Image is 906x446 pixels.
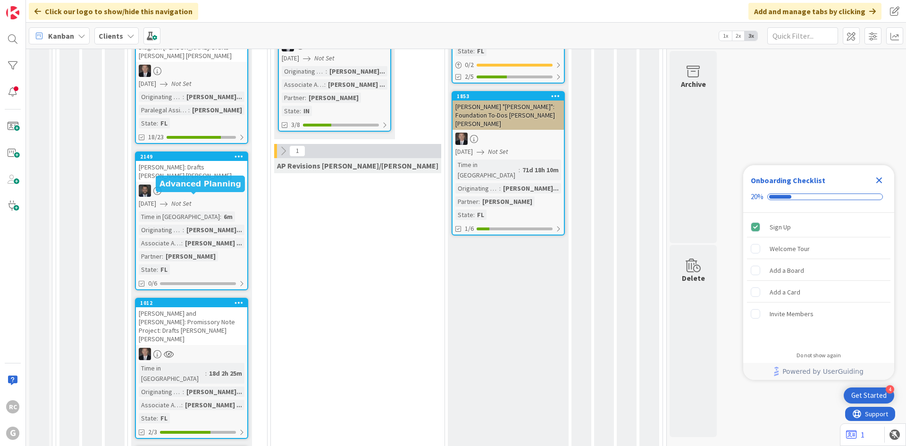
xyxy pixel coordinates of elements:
a: 1012[PERSON_NAME] and [PERSON_NAME]: Promissory Note Project: Drafts [PERSON_NAME] [PERSON_NAME]B... [135,298,248,439]
div: 1012[PERSON_NAME] and [PERSON_NAME]: Promissory Note Project: Drafts [PERSON_NAME] [PERSON_NAME] [136,299,247,345]
div: Click our logo to show/hide this navigation [29,3,198,20]
div: 0/2 [453,59,564,71]
div: 71d 18h 10m [520,165,561,175]
span: : [157,264,158,275]
div: RC [6,400,19,413]
div: Welcome Tour [770,243,810,254]
div: Invite Members [770,308,814,320]
div: State [139,118,157,128]
div: Footer [743,363,894,380]
div: State [282,106,300,116]
span: Kanban [48,30,74,42]
span: : [188,105,190,115]
span: 3x [745,31,757,41]
div: [PERSON_NAME] "[PERSON_NAME]": Foundation To-Dos [PERSON_NAME] [PERSON_NAME] [453,101,564,130]
div: 6m [221,211,235,222]
a: BG[DATE]Not SetOriginating Attorney:[PERSON_NAME]...Associate Assigned:[PERSON_NAME] ...Partner:[... [278,6,391,132]
div: [PERSON_NAME] [306,93,361,103]
div: State [139,264,157,275]
div: JW [136,185,247,197]
span: [DATE] [455,147,473,157]
span: 0 / 2 [465,60,474,70]
a: 2149[PERSON_NAME]: Drafts [PERSON_NAME] [PERSON_NAME]JW[DATE]Not SetTime in [GEOGRAPHIC_DATA]:6mO... [135,151,248,290]
div: G [6,427,19,440]
h5: Advanced Planning [159,179,241,188]
div: Close Checklist [872,173,887,188]
img: Visit kanbanzone.com [6,6,19,19]
div: BG [453,133,564,145]
div: Associate Assigned [139,400,181,410]
div: 18d 2h 25m [207,368,244,379]
div: Originating Attorney [139,92,183,102]
div: [PERSON_NAME] [480,196,535,207]
span: : [324,79,326,90]
div: Archive [681,78,706,90]
a: 1853[PERSON_NAME] "[PERSON_NAME]": Foundation To-Dos [PERSON_NAME] [PERSON_NAME]BG[DATE]Not SetTi... [452,91,565,236]
div: FL [158,413,170,423]
div: Originating Attorney [282,66,326,76]
span: : [478,196,480,207]
div: 1012 [136,299,247,307]
span: : [473,46,475,56]
div: FL [475,210,487,220]
span: 18/23 [148,132,164,142]
div: Checklist Container [743,165,894,380]
span: 2x [732,31,745,41]
div: [PERSON_NAME]: Drafts [PERSON_NAME] [PERSON_NAME] [136,161,247,182]
div: Associate Assigned [282,79,324,90]
div: Do not show again [797,352,841,359]
span: : [183,225,184,235]
input: Quick Filter... [767,27,838,44]
div: Checklist progress: 20% [751,193,887,201]
div: 1012 [140,300,247,306]
i: Not Set [171,79,192,88]
div: Paralegal Assigned [139,105,188,115]
div: Invite Members is incomplete. [747,303,890,324]
div: Add a Card is incomplete. [747,282,890,303]
div: Onboarding Checklist [751,175,825,186]
img: BG [455,133,468,145]
span: [DATE] [139,79,156,89]
div: BG [136,65,247,77]
div: Originating Attorney [455,183,499,194]
img: BG [139,348,151,360]
div: 1853[PERSON_NAME] "[PERSON_NAME]": Foundation To-Dos [PERSON_NAME] [PERSON_NAME] [453,92,564,130]
span: 2/5 [465,72,474,82]
span: [DATE] [282,53,299,63]
div: FL [475,46,487,56]
div: 20% [751,193,763,201]
span: : [181,238,183,248]
i: Not Set [488,147,508,156]
div: 2149[PERSON_NAME]: Drafts [PERSON_NAME] [PERSON_NAME] [136,152,247,182]
div: 1853 [457,93,564,100]
span: Powered by UserGuiding [782,366,864,377]
a: 1 [846,429,864,440]
div: Originating Attorney [139,225,183,235]
span: : [519,165,520,175]
div: Checklist items [743,213,894,345]
span: : [183,387,184,397]
div: [PERSON_NAME] ... [183,238,244,248]
span: : [181,400,183,410]
div: Delete [682,272,705,284]
div: State [455,46,473,56]
div: BG [136,348,247,360]
div: State [139,413,157,423]
span: : [157,118,158,128]
span: 2/3 [148,427,157,437]
div: Time in [GEOGRAPHIC_DATA] [455,160,519,180]
img: BG [139,65,151,77]
b: Clients [99,31,123,41]
div: [PERSON_NAME]... [184,92,244,102]
div: 1853 [453,92,564,101]
span: : [305,93,306,103]
a: [PERSON_NAME] and [PERSON_NAME]: Initial Meeting on 7/29 with [PERSON_NAME]; SLAT Diagram [PERSON... [135,6,248,144]
div: Time in [GEOGRAPHIC_DATA] [139,211,220,222]
div: Associate Assigned [139,238,181,248]
img: JW [139,185,151,197]
span: Support [20,1,43,13]
div: 2149 [140,153,247,160]
div: IN [301,106,312,116]
span: 1/6 [465,224,474,234]
div: 4 [886,385,894,394]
